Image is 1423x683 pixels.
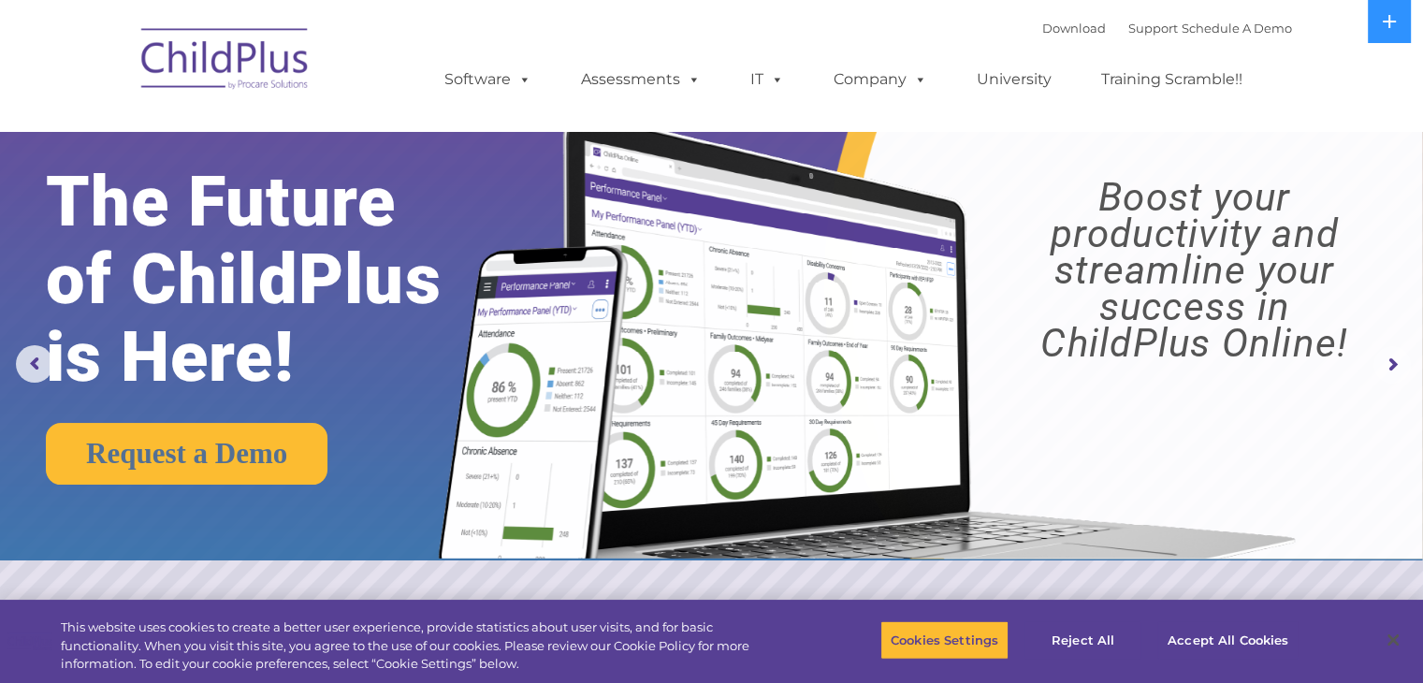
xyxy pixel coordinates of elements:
[958,61,1070,98] a: University
[1372,619,1414,661] button: Close
[1042,21,1106,36] a: Download
[46,423,327,485] a: Request a Demo
[61,618,783,674] div: This website uses cookies to create a better user experience, provide statistics about user visit...
[132,15,319,109] img: ChildPlus by Procare Solutions
[983,179,1405,361] rs-layer: Boost your productivity and streamline your success in ChildPlus Online!
[46,163,501,396] rs-layer: The Future of ChildPlus is Here!
[260,124,317,138] span: Last name
[1042,21,1292,36] font: |
[260,200,340,214] span: Phone number
[1128,21,1178,36] a: Support
[1182,21,1292,36] a: Schedule A Demo
[732,61,803,98] a: IT
[1024,620,1141,660] button: Reject All
[562,61,719,98] a: Assessments
[815,61,946,98] a: Company
[426,61,550,98] a: Software
[880,620,1009,660] button: Cookies Settings
[1082,61,1261,98] a: Training Scramble!!
[1157,620,1299,660] button: Accept All Cookies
